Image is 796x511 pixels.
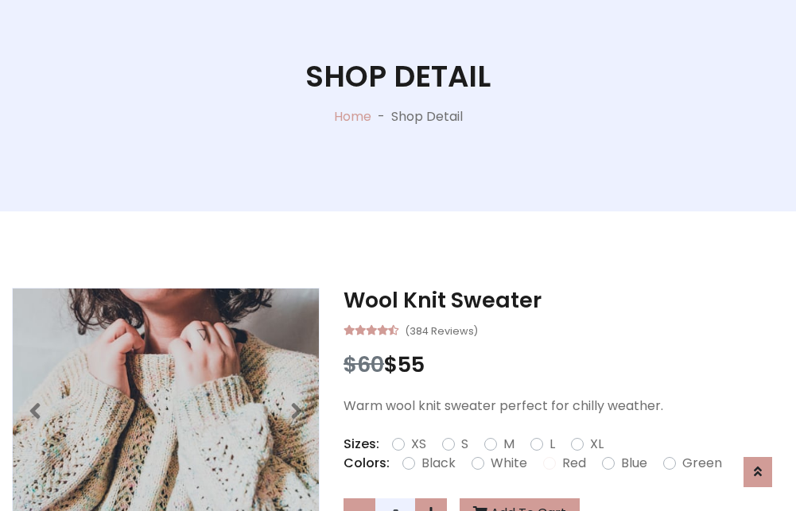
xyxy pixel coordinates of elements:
label: Blue [621,454,647,473]
small: (384 Reviews) [405,320,478,339]
h3: $ [344,352,784,377]
label: M [503,435,514,454]
label: L [549,435,555,454]
label: XL [590,435,604,454]
label: Black [421,454,456,473]
label: S [461,435,468,454]
p: - [371,107,391,126]
span: $60 [344,350,384,379]
h3: Wool Knit Sweater [344,288,784,313]
label: XS [411,435,426,454]
h1: Shop Detail [305,59,491,94]
span: 55 [398,350,425,379]
label: White [491,454,527,473]
a: Home [334,107,371,126]
p: Sizes: [344,435,379,454]
p: Colors: [344,454,390,473]
label: Green [682,454,722,473]
label: Red [562,454,586,473]
p: Warm wool knit sweater perfect for chilly weather. [344,397,784,416]
p: Shop Detail [391,107,463,126]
